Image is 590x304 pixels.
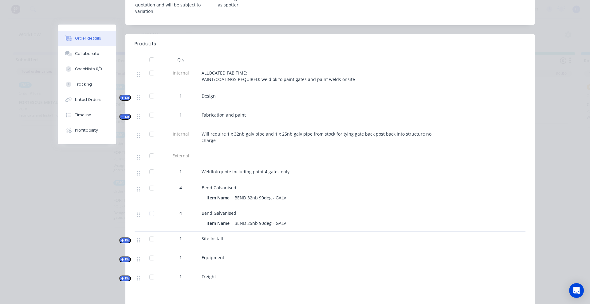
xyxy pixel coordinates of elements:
[165,152,197,159] span: External
[569,283,584,298] div: Open Intercom Messenger
[179,273,182,280] span: 1
[179,93,182,99] span: 1
[75,112,91,118] div: Timeline
[75,66,102,72] div: Checklists 0/0
[119,114,131,120] button: Kit
[121,238,129,243] span: Kit
[179,112,182,118] span: 1
[179,254,182,261] span: 1
[135,40,156,48] div: Products
[179,168,182,175] span: 1
[202,112,246,118] span: Fabrication and paint
[202,131,433,143] span: Will require 1 x 32nb galv pipe and 1 x 25nb galv pipe from stock for tying gate back post back i...
[58,107,116,123] button: Timeline
[202,210,236,216] span: Bend Galvanised
[179,184,182,191] span: 4
[232,193,289,202] div: BEND 32nb 90deg - GALV
[202,169,289,175] span: Weldlok quote including paint 4 gates only
[75,128,98,133] div: Profitability
[121,276,129,281] span: Kit
[232,219,289,228] div: BEND 25nb 90deg - GALV
[179,210,182,216] span: 4
[165,131,197,137] span: Internal
[119,275,131,281] button: Kit
[58,46,116,61] button: Collaborate
[202,93,216,99] span: Design
[206,219,232,228] div: Item Name
[119,237,131,243] button: Kit
[206,193,232,202] div: Item Name
[202,185,236,190] span: Bend Galvanised
[179,235,182,242] span: 1
[58,92,116,107] button: Linked Orders
[58,77,116,92] button: Tracking
[75,51,99,56] div: Collaborate
[202,255,224,260] span: Equipment
[119,95,131,101] button: Kit
[58,31,116,46] button: Order details
[58,123,116,138] button: Profitability
[202,274,216,279] span: Freight
[165,70,197,76] span: Internal
[202,236,223,241] span: Site Install
[58,61,116,77] button: Checklists 0/0
[119,256,131,262] button: Kit
[75,82,92,87] div: Tracking
[75,36,101,41] div: Order details
[162,54,199,66] div: Qty
[121,257,129,262] span: Kit
[121,114,129,119] span: Kit
[121,95,129,100] span: Kit
[75,97,101,102] div: Linked Orders
[202,70,355,82] span: ALLOCATED FAB TIME: PAINT/COATINGS REQUIRED: weldlok to paint gates and paint welds onsite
